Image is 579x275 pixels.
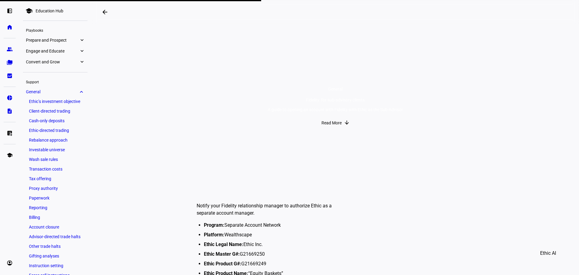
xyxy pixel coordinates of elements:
[268,107,403,112] div: A guide to opening an account with Fidelity with Ethic as the Sub-Advisor
[26,59,79,64] span: Convert and Grow
[26,117,84,125] a: Cash-only deposits
[26,174,84,183] a: Tax offering
[26,223,84,231] a: Account closure
[204,241,351,248] li: Ethic Inc.
[204,232,224,238] strong: Platform:
[7,8,13,14] eth-mat-symbol: left_panel_open
[26,232,84,241] a: Advisor-directed trade halts
[23,77,87,86] div: Support
[4,56,16,69] a: folder_copy
[7,59,13,66] eth-mat-symbol: folder_copy
[26,155,84,164] a: Wash sale rules
[79,37,84,43] eth-mat-symbol: expand_more
[4,21,16,33] a: home
[321,117,342,129] span: Read More
[7,260,13,266] eth-mat-symbol: account_circle
[79,59,84,65] eth-mat-symbol: expand_more
[23,26,87,34] div: Playbooks
[26,203,84,212] a: Reporting
[315,117,356,129] button: Read More
[26,194,84,202] a: Paperwork
[204,251,240,257] strong: Ethic Master G#:
[26,145,84,154] a: Investable universe
[26,49,79,53] span: Engage and Educate
[328,87,343,91] span: General
[4,92,16,104] a: pie_chart
[26,213,84,222] a: Billing
[26,242,84,251] a: Other trade halts
[26,136,84,144] a: Rebalance approach
[26,252,84,260] a: Gifting analyses
[4,105,16,117] a: description
[204,241,243,247] strong: Ethic Legal Name:
[26,38,79,43] span: Prepare and Prospect
[7,24,13,30] eth-mat-symbol: home
[26,89,79,94] span: General
[79,48,84,54] eth-mat-symbol: expand_more
[7,95,13,101] eth-mat-symbol: pie_chart
[532,246,565,261] button: Ethic AI
[4,43,16,55] a: group
[7,130,13,136] eth-mat-symbol: list_alt_add
[79,89,84,95] eth-mat-symbol: expand_more
[25,7,33,14] mat-icon: school
[4,70,16,82] a: bid_landscape
[26,97,84,106] a: Ethic’s investment objective
[26,126,84,135] a: Ethic-directed trading
[204,261,241,267] strong: Ethic Product G#:
[26,261,84,270] a: Instruction setting
[268,98,403,102] div: Fidelity: for sub-advisory clients
[23,88,87,96] a: Generalexpand_more
[7,73,13,79] eth-mat-symbol: bid_landscape
[204,231,351,238] li: Wealthscape
[7,46,13,52] eth-mat-symbol: group
[540,246,556,261] span: Ethic AI
[26,107,84,115] a: Client-directed trading
[36,8,63,13] div: Education Hub
[197,202,351,217] p: Notify your Fidelity relationship manager to authorize Ethic as a separate account manager.
[204,222,351,229] li: Separate Account Network
[101,8,109,16] mat-icon: arrow_backwards
[204,222,224,228] strong: Program:
[344,120,350,126] mat-icon: arrow_downward
[26,184,84,193] a: Proxy authority
[204,251,351,258] li: G21669250
[204,260,351,267] li: G21669249
[7,152,13,158] eth-mat-symbol: school
[7,108,13,114] eth-mat-symbol: description
[26,165,84,173] a: Transaction costs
